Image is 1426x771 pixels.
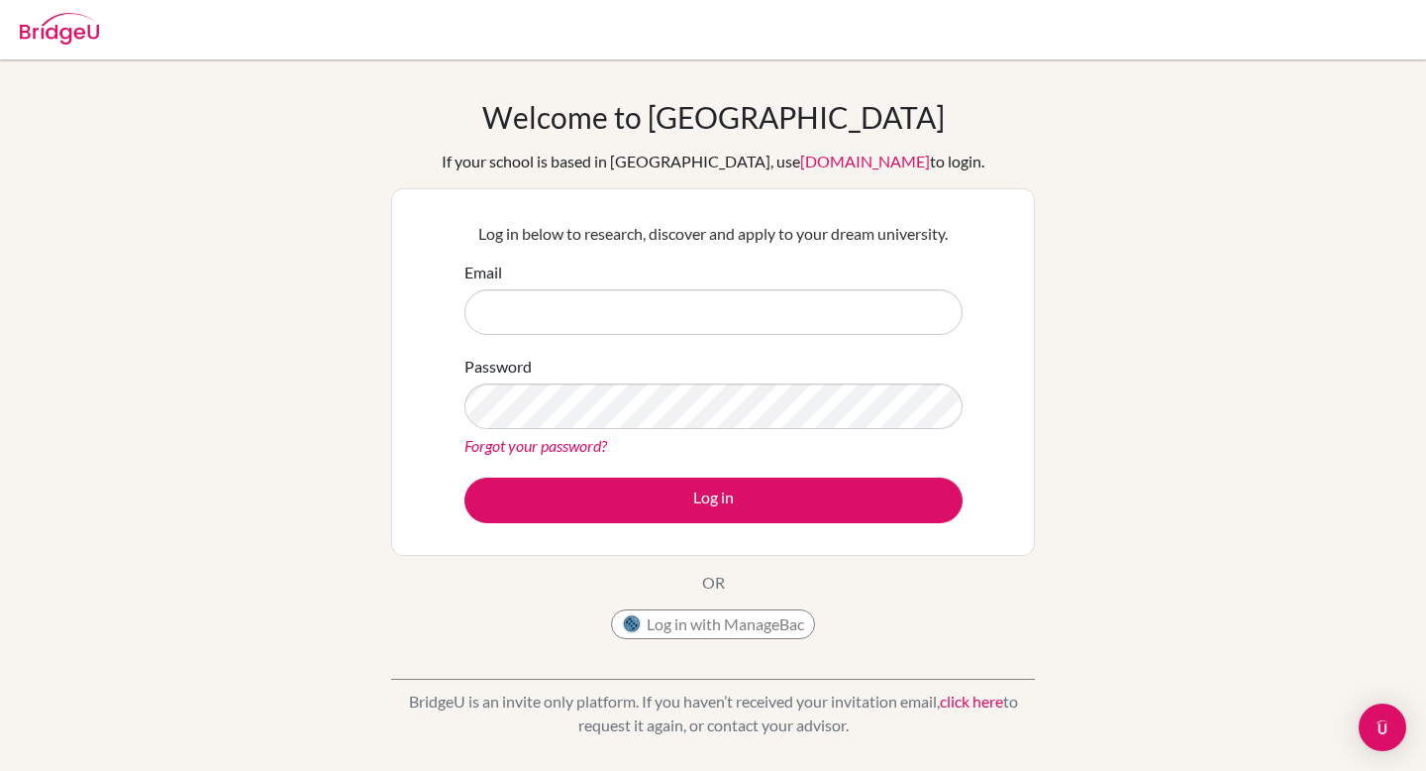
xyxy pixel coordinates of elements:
label: Email [464,261,502,284]
a: [DOMAIN_NAME] [800,152,930,170]
a: click here [940,692,1003,711]
p: OR [702,571,725,595]
button: Log in with ManageBac [611,609,815,639]
div: If your school is based in [GEOGRAPHIC_DATA], use to login. [442,150,984,173]
button: Log in [464,478,963,523]
div: Open Intercom Messenger [1359,704,1406,751]
a: Forgot your password? [464,436,607,455]
img: Bridge-U [20,13,99,45]
h1: Welcome to [GEOGRAPHIC_DATA] [482,99,945,135]
label: Password [464,355,532,379]
p: BridgeU is an invite only platform. If you haven’t received your invitation email, to request it ... [391,690,1035,737]
p: Log in below to research, discover and apply to your dream university. [464,222,963,246]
